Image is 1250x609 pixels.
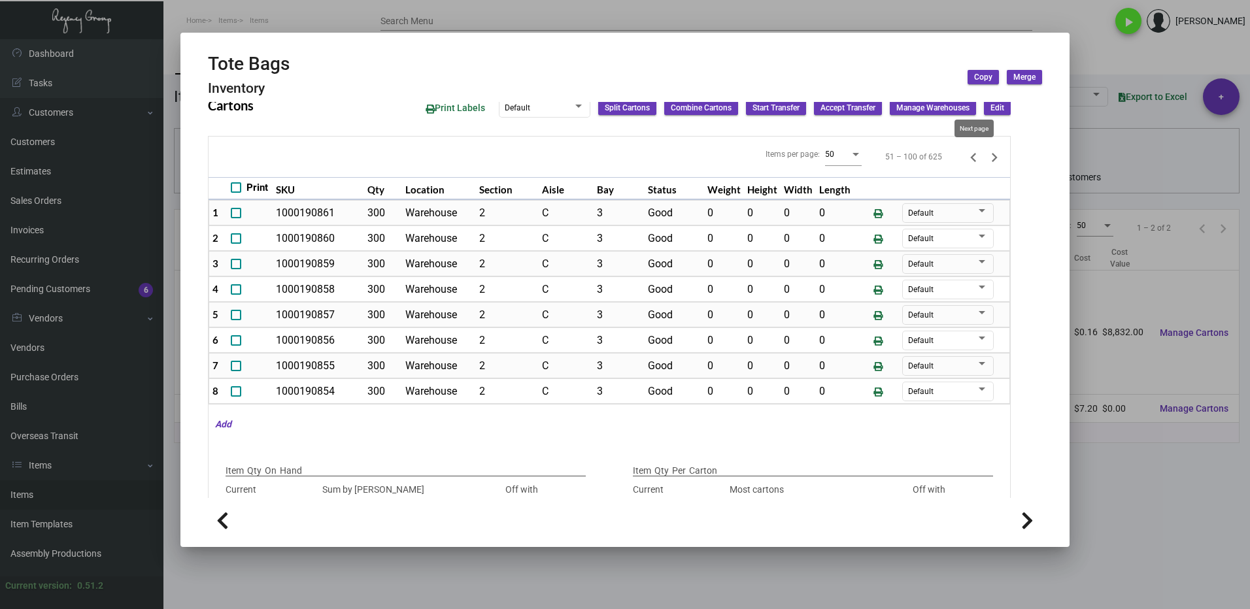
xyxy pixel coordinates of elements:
span: Edit [990,103,1004,114]
span: 4 [212,283,218,295]
p: Per [672,464,686,478]
button: Copy [968,70,999,84]
span: Default [505,103,530,112]
span: 3 [212,257,218,269]
span: Merge [1013,72,1036,83]
th: Qty [364,177,402,200]
th: Width [781,177,816,200]
th: Location [402,177,477,200]
span: Default [908,285,934,294]
button: Start Transfer [746,101,806,115]
span: Split Cartons [605,103,650,114]
div: Sum by [PERSON_NAME] [322,483,470,510]
span: 50 [825,150,834,159]
div: Off with [477,483,567,510]
span: 1 [212,206,218,218]
p: Hand [280,464,302,478]
mat-hint: Add [209,418,231,431]
button: Combine Cartons [664,101,738,115]
span: 8 [212,385,218,397]
span: Default [908,336,934,345]
span: Print Labels [426,103,485,113]
p: Carton [689,464,717,478]
span: Default [908,361,934,370]
div: 51 – 100 of 625 [885,151,942,163]
th: Length [816,177,854,200]
button: Split Cartons [598,101,656,115]
span: Accept Transfer [820,103,875,114]
p: On [265,464,277,478]
span: Combine Cartons [671,103,732,114]
button: Print Labels [415,96,496,120]
th: Status [645,177,704,200]
span: 2 [212,232,218,244]
button: Next page [984,146,1005,167]
span: 7 [212,359,218,371]
p: Item [226,464,244,478]
span: Default [908,387,934,396]
p: Item [633,464,651,478]
th: Height [744,177,781,200]
p: Qty [247,464,262,478]
div: Current [633,483,723,510]
span: Manage Warehouses [896,103,970,114]
button: Manage Warehouses [890,101,976,115]
div: Next page [954,120,994,137]
mat-select: Items per page: [825,149,862,159]
span: 6 [212,334,218,346]
th: Weight [704,177,744,200]
th: Bay [594,177,645,200]
span: Copy [974,72,992,83]
h4: Inventory [208,80,290,97]
span: 5 [212,308,218,320]
div: Items per page: [766,148,820,160]
span: Default [908,259,934,269]
th: SKU [273,177,364,200]
span: Default [908,208,934,218]
p: Qty [654,464,669,478]
div: Current version: [5,579,72,593]
button: Previous page [963,146,984,167]
button: Edit [984,101,1011,115]
div: Most cartons [730,483,877,510]
th: Aisle [539,177,594,200]
span: Default [908,310,934,320]
th: Section [476,177,538,200]
span: Print [246,180,268,195]
button: Merge [1007,70,1042,84]
div: Current [226,483,316,510]
h2: Cartons [208,97,254,113]
div: Off with [884,483,974,510]
div: 0.51.2 [77,579,103,593]
h2: Tote Bags [208,53,290,75]
span: Start Transfer [752,103,800,114]
span: Default [908,234,934,243]
button: Accept Transfer [814,101,882,115]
